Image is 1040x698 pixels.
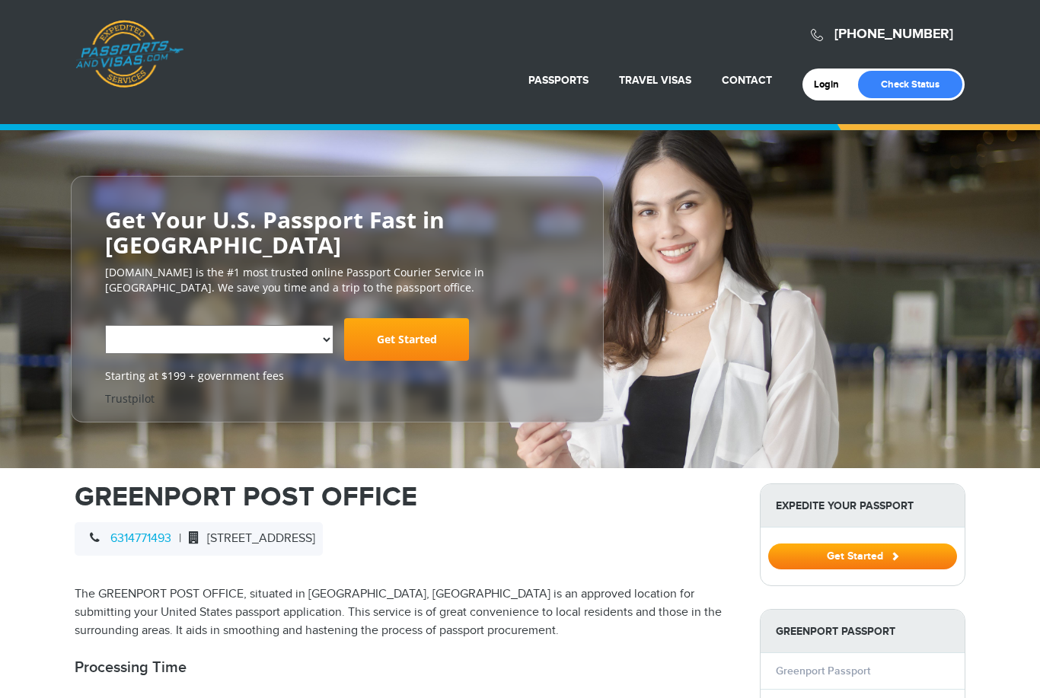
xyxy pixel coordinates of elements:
a: Login [814,78,850,91]
span: Starting at $199 + government fees [105,368,569,384]
a: Get Started [768,550,957,562]
h2: Get Your U.S. Passport Fast in [GEOGRAPHIC_DATA] [105,207,569,257]
a: Contact [722,74,772,87]
a: Trustpilot [105,391,155,406]
h2: Processing Time [75,658,737,677]
a: Get Started [344,318,469,361]
div: | [75,522,323,556]
a: 6314771493 [110,531,171,546]
strong: Greenport Passport [761,610,965,653]
strong: Expedite Your Passport [761,484,965,527]
a: Passports & [DOMAIN_NAME] [75,20,183,88]
button: Get Started [768,543,957,569]
p: [DOMAIN_NAME] is the #1 most trusted online Passport Courier Service in [GEOGRAPHIC_DATA]. We sav... [105,265,569,295]
a: Check Status [858,71,962,98]
h1: GREENPORT POST OFFICE [75,483,737,511]
a: [PHONE_NUMBER] [834,26,953,43]
a: Greenport Passport [776,665,870,677]
a: Travel Visas [619,74,691,87]
span: [STREET_ADDRESS] [181,531,315,546]
p: The GREENPORT POST OFFICE, situated in [GEOGRAPHIC_DATA], [GEOGRAPHIC_DATA] is an approved locati... [75,585,737,640]
a: Passports [528,74,589,87]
